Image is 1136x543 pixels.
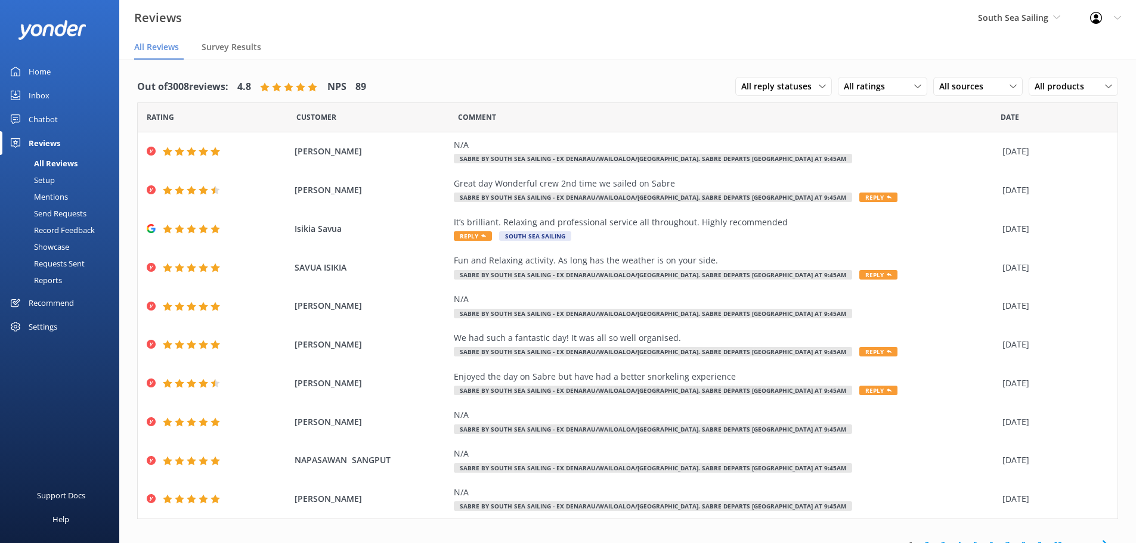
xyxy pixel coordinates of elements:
span: SABRE by South Sea Sailing - ex Denarau/Wailoaloa/[GEOGRAPHIC_DATA]. Sabre Departs [GEOGRAPHIC_DA... [454,309,852,318]
div: [DATE] [1002,338,1103,351]
span: [PERSON_NAME] [295,415,448,429]
a: All Reviews [7,155,119,172]
div: [DATE] [1002,261,1103,274]
img: yonder-white-logo.png [18,20,86,40]
span: SABRE by South Sea Sailing - ex Denarau/Wailoaloa/[GEOGRAPHIC_DATA]. Sabre Departs [GEOGRAPHIC_DA... [454,424,852,434]
div: All Reviews [7,155,78,172]
div: We had such a fantastic day! It was all so well organised. [454,331,996,345]
h4: 89 [355,79,366,95]
span: [PERSON_NAME] [295,338,448,351]
span: All sources [939,80,990,93]
div: N/A [454,293,996,306]
div: [DATE] [1002,454,1103,467]
h4: NPS [327,79,346,95]
div: [DATE] [1002,492,1103,505]
div: [DATE] [1002,145,1103,158]
span: [PERSON_NAME] [295,145,448,158]
div: Chatbot [29,107,58,131]
div: Home [29,60,51,83]
div: Requests Sent [7,255,85,272]
span: SABRE by South Sea Sailing - ex Denarau/Wailoaloa/[GEOGRAPHIC_DATA]. Sabre Departs [GEOGRAPHIC_DA... [454,501,852,511]
span: Reply [859,347,897,356]
span: SABRE by South Sea Sailing - ex Denarau/Wailoaloa/[GEOGRAPHIC_DATA]. Sabre Departs [GEOGRAPHIC_DA... [454,463,852,473]
div: N/A [454,486,996,499]
span: All Reviews [134,41,179,53]
div: [DATE] [1002,377,1103,390]
div: Reviews [29,131,60,155]
div: N/A [454,138,996,151]
span: Question [458,111,496,123]
div: Record Feedback [7,222,95,238]
div: Showcase [7,238,69,255]
div: Support Docs [37,483,85,507]
a: Requests Sent [7,255,119,272]
div: [DATE] [1002,222,1103,235]
span: South Sea Sailing [978,12,1048,23]
span: Reply [454,231,492,241]
span: NAPASAWAN SANGPUT [295,454,448,467]
span: All products [1035,80,1091,93]
span: SABRE by South Sea Sailing - ex Denarau/Wailoaloa/[GEOGRAPHIC_DATA]. Sabre Departs [GEOGRAPHIC_DA... [454,386,852,395]
span: SABRE by South Sea Sailing - ex Denarau/Wailoaloa/[GEOGRAPHIC_DATA]. Sabre Departs [GEOGRAPHIC_DA... [454,347,852,356]
div: N/A [454,408,996,421]
div: [DATE] [1002,299,1103,312]
div: [DATE] [1002,184,1103,197]
span: All reply statuses [741,80,819,93]
span: Reply [859,386,897,395]
div: Great day Wonderful crew 2nd time we sailed on Sabre [454,177,996,190]
span: Isikia Savua [295,222,448,235]
span: SABRE by South Sea Sailing - ex Denarau/Wailoaloa/[GEOGRAPHIC_DATA]. Sabre Departs [GEOGRAPHIC_DA... [454,270,852,280]
div: Recommend [29,291,74,315]
div: Setup [7,172,55,188]
div: Fun and Relaxing activity. As long has the weather is on your side. [454,254,996,267]
span: Survey Results [202,41,261,53]
span: All ratings [844,80,892,93]
span: Date [147,111,174,123]
div: It’s brilliant. Relaxing and professional service all throughout. Highly recommended [454,216,996,229]
div: N/A [454,447,996,460]
div: [DATE] [1002,415,1103,429]
span: SAVUA ISIKIA [295,261,448,274]
div: Mentions [7,188,68,205]
a: Mentions [7,188,119,205]
a: Reports [7,272,119,288]
h3: Reviews [134,8,182,27]
a: Showcase [7,238,119,255]
span: [PERSON_NAME] [295,492,448,505]
span: Date [296,111,336,123]
a: Setup [7,172,119,188]
span: SABRE by South Sea Sailing - ex Denarau/Wailoaloa/[GEOGRAPHIC_DATA]. Sabre Departs [GEOGRAPHIC_DA... [454,154,852,163]
span: [PERSON_NAME] [295,377,448,390]
div: Send Requests [7,205,86,222]
span: South Sea Sailing [499,231,571,241]
h4: 4.8 [237,79,251,95]
span: Reply [859,270,897,280]
div: Inbox [29,83,49,107]
div: Settings [29,315,57,339]
div: Reports [7,272,62,288]
span: [PERSON_NAME] [295,299,448,312]
h4: Out of 3008 reviews: [137,79,228,95]
span: Reply [859,193,897,202]
span: Date [1001,111,1019,123]
div: Enjoyed the day on Sabre but have had a better snorkeling experience [454,370,996,383]
div: Help [52,507,69,531]
a: Send Requests [7,205,119,222]
span: [PERSON_NAME] [295,184,448,197]
a: Record Feedback [7,222,119,238]
span: SABRE by South Sea Sailing - ex Denarau/Wailoaloa/[GEOGRAPHIC_DATA]. Sabre Departs [GEOGRAPHIC_DA... [454,193,852,202]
